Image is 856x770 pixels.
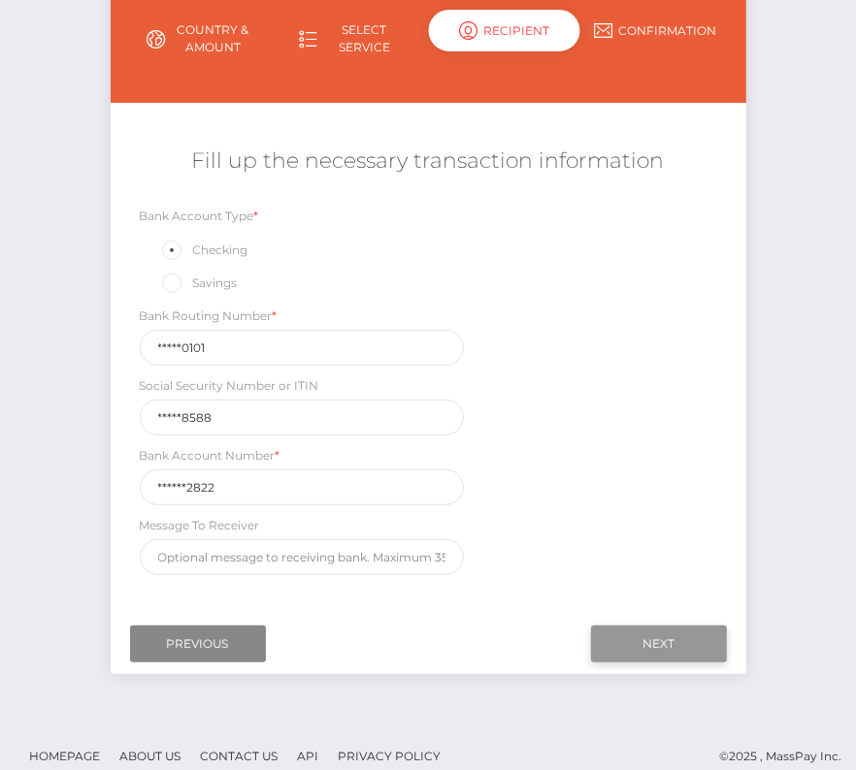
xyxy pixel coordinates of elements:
label: Bank Account Type [140,208,259,225]
label: Savings [159,271,238,296]
a: Confirmation [579,14,731,48]
a: Select Service [277,14,428,64]
h5: Fill up the necessary transaction information [125,146,732,176]
label: Checking [159,238,248,263]
input: Only 9 digits [140,330,465,366]
input: 9 digits [140,400,465,435]
input: Optional message to receiving bank. Maximum 35 characters [140,539,465,575]
label: Bank Account Number [140,447,280,465]
input: Previous [130,626,266,662]
input: Next [591,626,727,662]
label: Social Security Number or ITIN [140,377,319,395]
input: Only digits [140,469,465,505]
label: Bank Routing Number [140,307,278,325]
a: Country & Amount [125,14,277,64]
div: Recipient [428,10,579,51]
label: Message To Receiver [140,517,260,534]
